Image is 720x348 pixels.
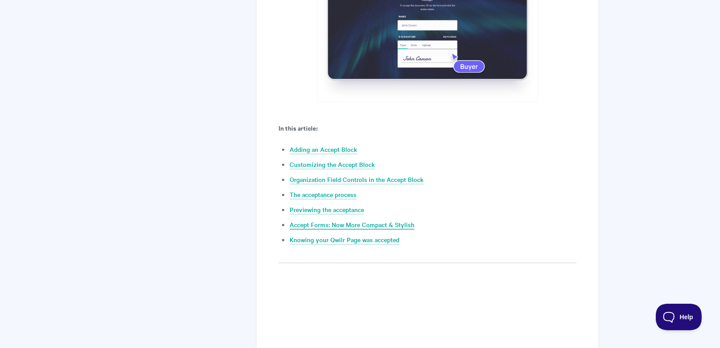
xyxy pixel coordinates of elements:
iframe: Toggle Customer Support [656,304,702,330]
a: The acceptance process [290,190,356,200]
a: Adding an Accept Block [290,145,357,155]
a: Previewing the acceptance [290,205,364,215]
a: Accept Forms: Now More Compact & Stylish [290,220,414,230]
strong: In this article: [279,123,317,132]
a: Knowing your Qwilr Page was accepted [290,235,399,245]
a: Customizing the Accept Block [290,160,375,170]
a: Organization Field Controls in the Accept Block [290,175,424,185]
